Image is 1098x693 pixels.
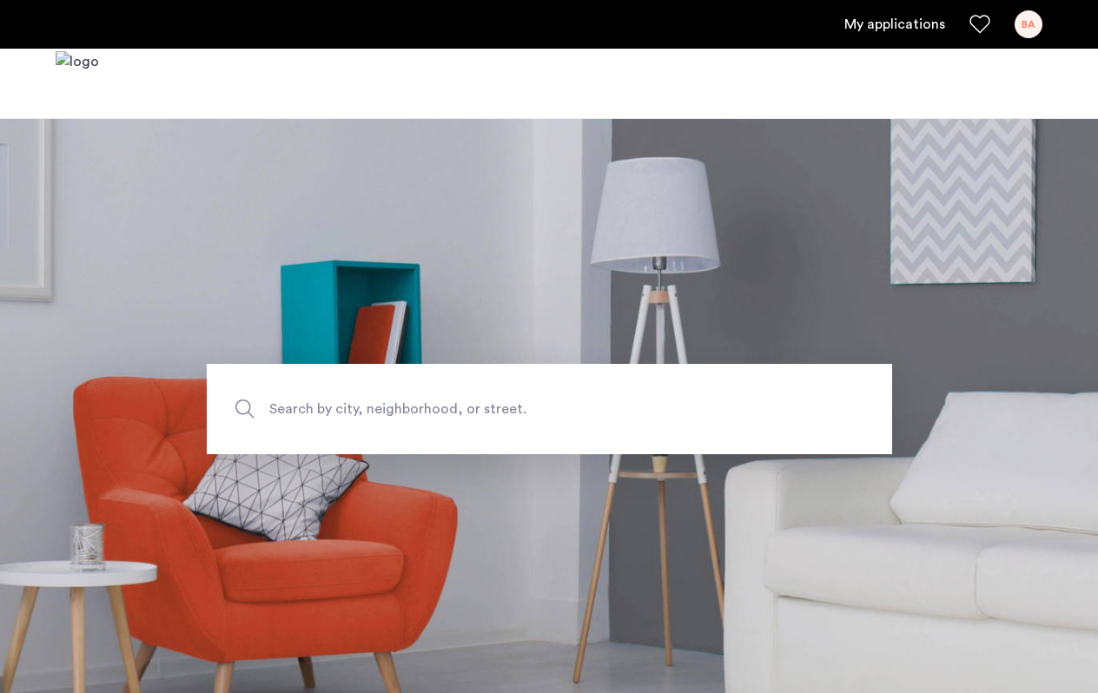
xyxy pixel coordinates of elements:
[56,51,99,116] a: Cazamio logo
[56,51,99,116] img: logo
[969,14,990,35] a: Favorites
[1015,10,1042,38] div: BA
[844,14,945,35] a: My application
[207,364,892,454] input: Apartment Search
[269,398,749,421] span: Search by city, neighborhood, or street.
